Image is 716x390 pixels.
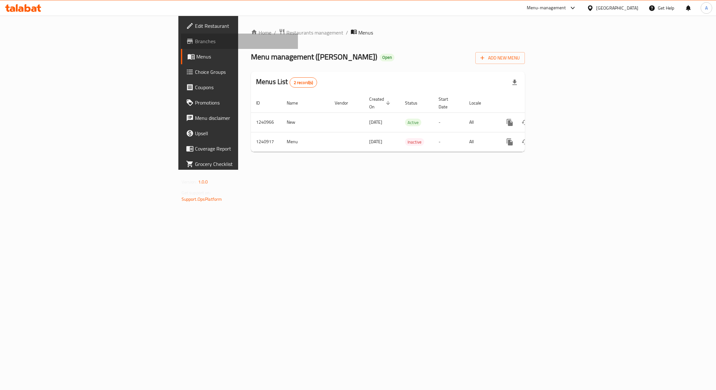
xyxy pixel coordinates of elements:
h2: Menus List [256,77,317,88]
span: Coupons [195,83,293,91]
button: Change Status [518,115,533,130]
li: / [346,29,348,36]
div: Open [380,54,394,61]
a: Branches [181,34,298,49]
button: Add New Menu [475,52,525,64]
div: Total records count [290,77,317,88]
span: Open [380,55,394,60]
td: Menu [282,132,330,152]
a: Coupons [181,80,298,95]
span: Locale [469,99,489,107]
span: Edit Restaurant [195,22,293,30]
span: A [705,4,708,12]
span: Status [405,99,426,107]
span: Name [287,99,306,107]
a: Upsell [181,126,298,141]
td: New [282,113,330,132]
span: Choice Groups [195,68,293,76]
td: All [464,113,497,132]
a: Choice Groups [181,64,298,80]
div: [GEOGRAPHIC_DATA] [596,4,638,12]
a: Support.OpsPlatform [182,195,222,203]
a: Promotions [181,95,298,110]
button: more [502,115,518,130]
span: Menu management ( [PERSON_NAME] ) [251,50,377,64]
td: All [464,132,497,152]
a: Grocery Checklist [181,156,298,172]
span: Start Date [439,95,456,111]
div: Menu-management [527,4,566,12]
span: 1.0.0 [198,178,208,186]
span: Branches [195,37,293,45]
span: Upsell [195,129,293,137]
button: more [502,134,518,150]
span: Created On [369,95,392,111]
nav: breadcrumb [251,28,525,37]
a: Edit Restaurant [181,18,298,34]
span: ID [256,99,268,107]
span: Grocery Checklist [195,160,293,168]
th: Actions [497,93,569,113]
span: [DATE] [369,137,382,146]
span: Get support on: [182,189,211,197]
a: Coverage Report [181,141,298,156]
button: Change Status [518,134,533,150]
a: Menu disclaimer [181,110,298,126]
span: Restaurants management [286,29,343,36]
span: Coverage Report [195,145,293,152]
span: Menu disclaimer [195,114,293,122]
span: Add New Menu [480,54,520,62]
span: 2 record(s) [290,80,317,86]
span: [DATE] [369,118,382,126]
div: Export file [507,75,522,90]
td: - [433,132,464,152]
a: Restaurants management [279,28,343,37]
span: Vendor [335,99,356,107]
span: Menus [358,29,373,36]
span: Promotions [195,99,293,106]
span: Menus [196,53,293,60]
span: Version: [182,178,197,186]
a: Menus [181,49,298,64]
td: - [433,113,464,132]
table: enhanced table [251,93,569,152]
span: Active [405,119,421,126]
span: Inactive [405,138,424,146]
